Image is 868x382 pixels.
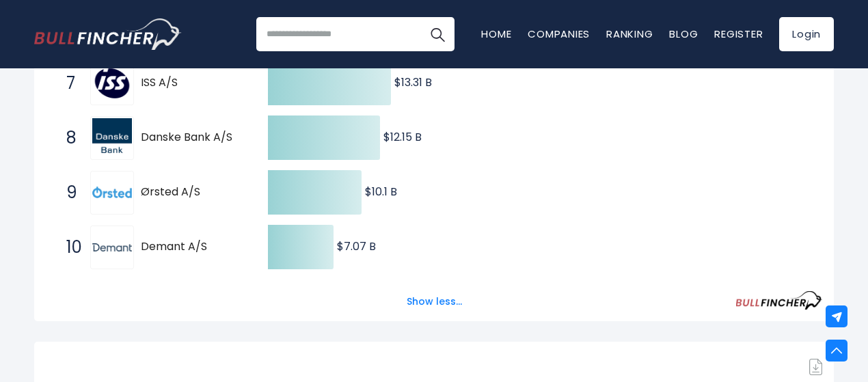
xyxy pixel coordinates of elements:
[141,76,244,90] span: ISS A/S
[141,131,244,145] span: Danske Bank A/S
[59,181,73,204] span: 9
[92,118,132,158] img: Danske Bank A/S
[59,72,73,95] span: 7
[59,126,73,150] span: 8
[528,27,590,41] a: Companies
[59,236,73,259] span: 10
[714,27,763,41] a: Register
[34,18,181,50] a: Go to homepage
[383,129,422,145] text: $12.15 B
[420,17,455,51] button: Search
[779,17,834,51] a: Login
[394,74,432,90] text: $13.31 B
[398,290,470,313] button: Show less...
[365,184,397,200] text: $10.1 B
[92,187,132,197] img: Ørsted A/S
[92,243,132,251] img: Demant A/S
[337,238,376,254] text: $7.07 B
[34,18,182,50] img: Bullfincher logo
[606,27,653,41] a: Ranking
[92,64,132,103] img: ISS A/S
[669,27,698,41] a: Blog
[481,27,511,41] a: Home
[141,185,244,200] span: Ørsted A/S
[141,240,244,254] span: Demant A/S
